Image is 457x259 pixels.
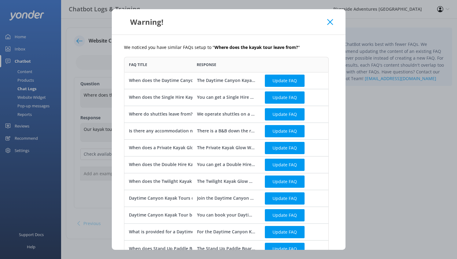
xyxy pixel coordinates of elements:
div: When does the Double Hire Kayak depart [129,161,216,168]
button: Update FAQ [265,159,305,171]
div: You can get a Single Hire Kayak any day! Check here for real time availability [URL][DOMAIN_NAME] [197,94,256,101]
div: row [124,173,329,190]
div: The Twilight Kayak Glow Worm Tour departs daily. You can check real-time availibilty [URL][DOMAIN... [197,178,256,185]
div: The Private Kayak Glow Worm Tour departs daily. You can check real-time availibilty [URL][DOMAIN_... [197,145,256,151]
div: Is there any accommodation near the tour/base/kayaking? [129,128,251,135]
div: When does the Single Hire Kayak depart [129,94,213,101]
div: You can get a Double Hire Kayak any day! Check here for real time availability [URL][DOMAIN_NAME] [197,161,256,168]
div: Join the Daytime Canyon Kayak Tour for a guided kayak tour from Riverside Adventures, paddling al... [197,195,256,202]
button: Update FAQ [265,192,305,205]
button: Update FAQ [265,75,305,87]
button: Close [327,19,333,25]
p: We noticed you have similar FAQs setup to " " [124,44,333,51]
b: Where does the kayak tour leave from? [214,44,298,50]
div: When does the Twilight Kayak Glow Worm Tour depart [129,178,243,185]
div: row [124,72,329,89]
div: row [124,156,329,173]
div: When does the Daytime Canyon Kayak Tour depart [129,77,236,84]
div: row [124,207,329,224]
div: There is a B&B down the road called [GEOGRAPHIC_DATA]. Other than B&Bs, the closest accommodation... [197,128,256,135]
div: row [124,139,329,156]
div: Where do shuttles leave from? [129,111,192,118]
div: row [124,89,329,106]
div: When does a Private Kayak Glow Worm Tour depart [129,145,237,151]
div: Daytime Canyon Kayak Tours description [129,195,215,202]
div: When does Stand Up Paddle Board Hire depart [129,246,227,252]
button: Update FAQ [265,108,305,120]
div: row [124,106,329,123]
div: The Daytime Canyon Kayak Tour departs daily! You can check real time availability [URL][DOMAIN_NAME] [197,77,256,84]
div: row [124,190,329,207]
button: Update FAQ [265,142,305,154]
div: Daytime Canyon Kayak Tour booking and availability [129,212,239,219]
div: Warning! [124,17,327,27]
div: You can book your Daytime Canyon Kayak Tour [URL][DOMAIN_NAME] . Booking is essential! [197,212,256,219]
button: Update FAQ [265,91,305,104]
span: FAQ Title [129,62,147,68]
button: Update FAQ [265,125,305,137]
span: Response [197,62,216,68]
button: Update FAQ [265,226,305,238]
div: For the Daytime Canyon Kayak Tour we provide all splash gear, wet shoes and PFDs. [197,229,256,235]
div: What is provided for a Daytime Canyon Kayak Tour [129,229,236,235]
div: We operate shuttles on a number of trails in the [GEOGRAPHIC_DATA] region. Our shuttles for the T... [197,111,256,118]
div: The Stand Up Paddle Board Hire is available daily! Check here for real time availability [URL][DO... [197,246,256,252]
div: row [124,224,329,240]
button: Update FAQ [265,209,305,221]
button: Update FAQ [265,243,305,255]
div: row [124,123,329,139]
div: row [124,240,329,257]
button: Update FAQ [265,176,305,188]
